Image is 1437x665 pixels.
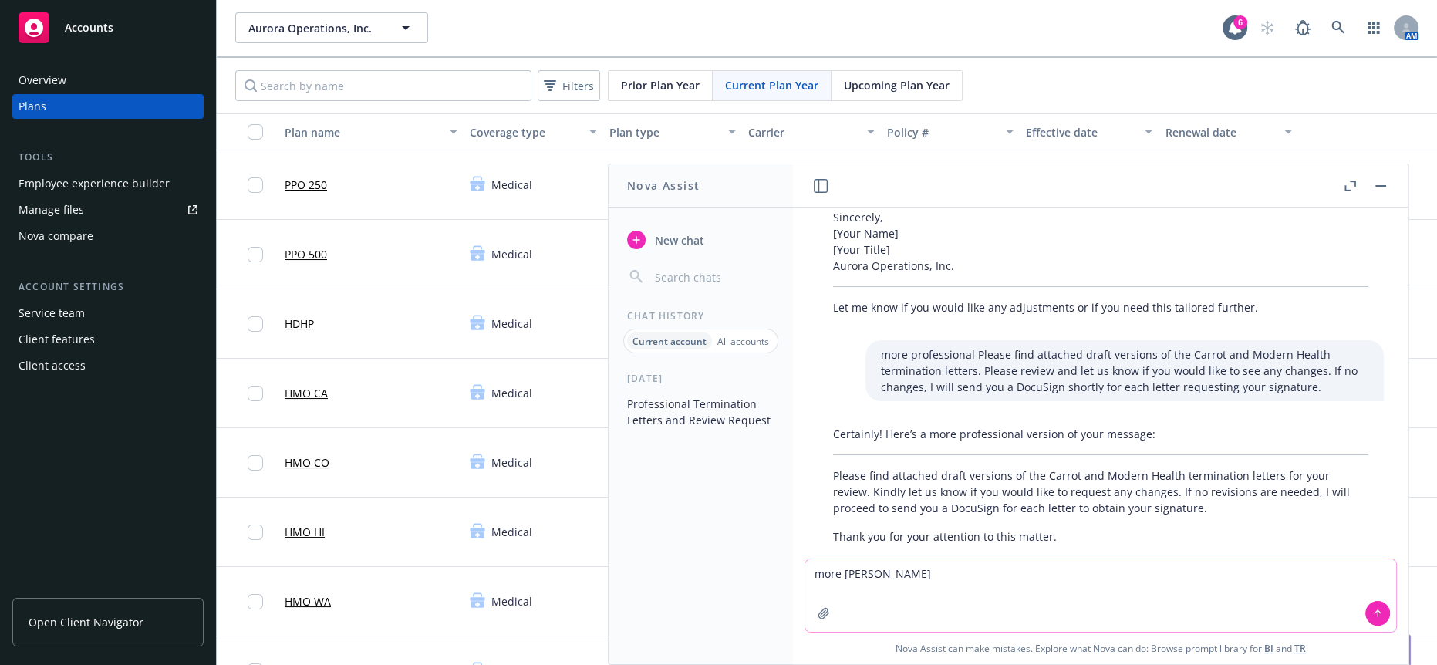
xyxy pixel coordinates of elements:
span: Current Plan Year [725,77,818,93]
div: Client access [19,353,86,378]
span: Upcoming Plan Year [844,77,950,93]
a: PPO 500 [285,246,327,262]
div: Plans [19,94,46,119]
button: Effective date [1020,113,1159,150]
div: Service team [19,301,85,326]
div: Effective date [1026,124,1135,140]
p: more professional Please find attached draft versions of the Carrot and Modern Health termination... [881,346,1368,395]
a: Client access [12,353,204,378]
span: Prior Plan Year [621,77,700,93]
a: HMO WA [285,593,331,609]
span: Filters [541,75,597,97]
p: Certainly! Here’s a more professional version of your message: [833,426,1368,442]
button: Professional Termination Letters and Review Request [621,391,781,433]
span: Accounts [65,22,113,34]
a: Switch app [1358,12,1389,43]
button: New chat [621,226,781,254]
input: Toggle Row Selected [248,525,263,540]
p: Sincerely, [Your Name] [Your Title] Aurora Operations, Inc. [833,209,1368,274]
a: HMO CO [285,454,329,471]
a: Nova compare [12,224,204,248]
a: HMO HI [285,524,325,540]
span: Medical [491,316,532,332]
input: Toggle Row Selected [248,455,263,471]
a: Employee experience builder [12,171,204,196]
a: Service team [12,301,204,326]
a: BI [1264,642,1273,655]
div: Carrier [748,124,858,140]
p: Thank you for your attention to this matter. [833,528,1368,545]
h1: Nova Assist [627,177,700,194]
span: Medical [491,454,532,471]
p: All accounts [717,335,769,348]
input: Select all [248,124,263,140]
a: PPO 250 [285,177,327,193]
span: Nova Assist can make mistakes. Explore what Nova can do: Browse prompt library for and [799,633,1402,664]
p: Let me know if you would like any adjustments or if you need this tailored further. [833,299,1368,316]
button: Filters [538,70,600,101]
div: 6 [1233,15,1247,29]
a: Start snowing [1252,12,1283,43]
p: Current account [632,335,707,348]
span: Medical [491,593,532,609]
p: Please find attached draft versions of the Carrot and Modern Health termination letters for your ... [833,468,1368,516]
span: Aurora Operations, Inc. [248,20,382,36]
button: Plan type [603,113,742,150]
a: Accounts [12,6,204,49]
input: Toggle Row Selected [248,386,263,401]
button: Policy # [881,113,1020,150]
span: Open Client Navigator [29,614,143,630]
span: Medical [491,246,532,262]
div: Chat History [609,309,793,322]
div: Renewal date [1165,124,1274,140]
a: Plans [12,94,204,119]
a: Overview [12,68,204,93]
button: Aurora Operations, Inc. [235,12,428,43]
span: Filters [562,78,594,94]
span: New chat [652,232,704,248]
a: HMO CA [285,385,328,401]
input: Search chats [652,266,774,288]
a: Manage files [12,197,204,222]
a: Client features [12,327,204,352]
textarea: more [PERSON_NAME] [805,559,1396,632]
span: Medical [491,177,532,193]
div: Tools [12,150,204,165]
div: Account settings [12,279,204,295]
span: Medical [491,385,532,401]
a: TR [1294,642,1306,655]
input: Search by name [235,70,531,101]
a: HDHP [285,316,314,332]
div: Plan name [285,124,440,140]
div: Nova compare [19,224,93,248]
div: Coverage type [470,124,579,140]
a: Report a Bug [1287,12,1318,43]
a: Search [1323,12,1354,43]
div: Plan type [609,124,719,140]
div: Client features [19,327,95,352]
button: Renewal date [1159,113,1297,150]
input: Toggle Row Selected [248,316,263,332]
div: Employee experience builder [19,171,170,196]
button: Carrier [742,113,881,150]
input: Toggle Row Selected [248,247,263,262]
input: Toggle Row Selected [248,594,263,609]
div: [DATE] [609,372,793,385]
span: Medical [491,524,532,540]
div: Policy # [887,124,997,140]
div: Manage files [19,197,84,222]
button: Coverage type [464,113,602,150]
input: Toggle Row Selected [248,177,263,193]
div: Overview [19,68,66,93]
button: Plan name [278,113,464,150]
